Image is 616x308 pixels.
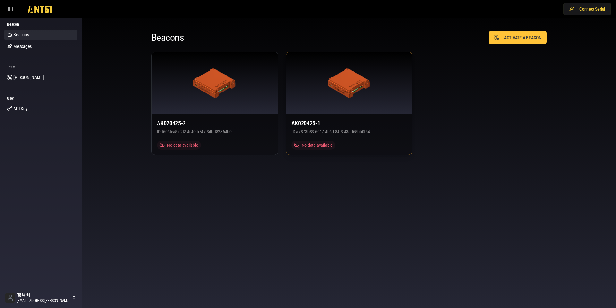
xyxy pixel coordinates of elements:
[4,103,77,114] a: API Key
[291,119,407,128] h3: AK020425-1
[157,141,201,150] div: No data available
[193,67,236,98] img: ANT61 Beacon
[151,32,349,43] h1: Beacons
[563,3,611,15] button: Connect Serial
[291,129,296,134] span: ID:
[17,292,70,298] span: 정석화
[296,129,370,134] span: a7873b83-6917-4b6d-84f3-43ad65bb0f54
[4,30,77,40] a: Beacons
[157,129,162,134] span: ID:
[3,290,79,305] button: 정석화[EMAIL_ADDRESS][PERSON_NAME][DOMAIN_NAME]
[157,119,273,128] h3: AK020425-2
[328,67,371,98] img: ANT61 Beacon
[17,298,70,303] span: [EMAIL_ADDRESS][PERSON_NAME][DOMAIN_NAME]
[13,43,32,49] span: Messages
[4,19,77,30] div: Beacon
[4,72,77,83] a: [PERSON_NAME]
[4,62,77,72] div: Team
[13,74,44,81] span: [PERSON_NAME]
[4,41,77,51] a: Messages
[13,105,28,112] span: API Key
[291,141,335,150] div: No data available
[4,93,77,103] div: User
[489,31,547,44] button: ACTIVATE A BEACON
[13,31,29,38] span: Beacons
[162,129,232,134] span: f606fca5-c2f2-4c40-b747-3dbff82364b0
